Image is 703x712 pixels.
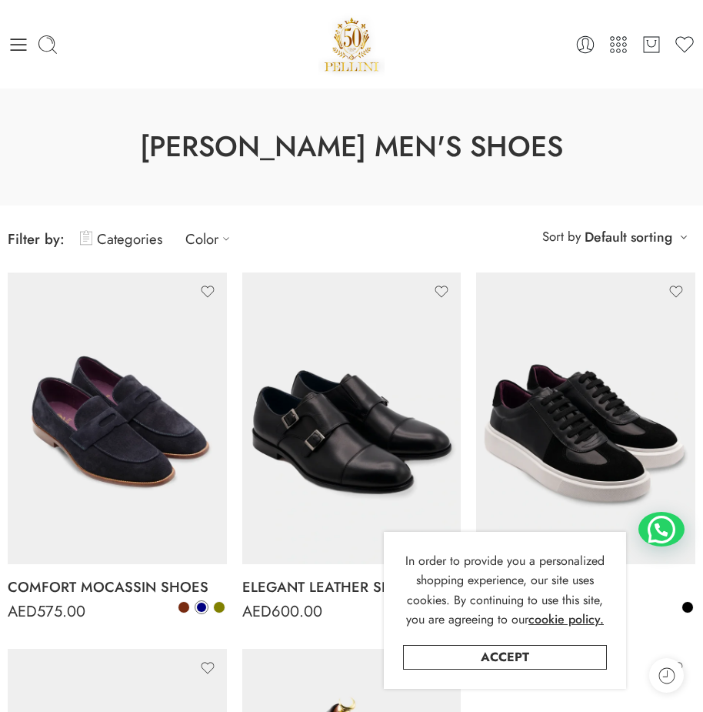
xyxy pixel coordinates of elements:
[585,226,672,248] a: Default sorting
[80,221,162,257] a: Categories
[242,572,461,603] a: ELEGANT LEATHER SHOES
[542,224,581,249] span: Sort by
[318,12,385,77] img: Pellini
[641,34,662,55] a: Cart
[8,572,227,603] a: COMFORT MOCASSIN SHOES
[681,600,695,614] a: Black
[195,600,208,614] a: Navy
[528,610,604,630] a: cookie policy.
[405,552,605,629] span: In order to provide you a personalized shopping experience, our site uses cookies. By continuing ...
[242,600,322,623] bdi: 600.00
[575,34,596,55] a: Login / Register
[403,645,607,670] a: Accept
[8,600,37,623] span: AED
[177,600,191,614] a: Brown
[38,127,665,167] h1: [PERSON_NAME] Men's Shoes
[8,229,65,249] span: Filter by:
[212,600,226,614] a: Olive
[318,12,385,77] a: Pellini -
[242,600,272,623] span: AED
[8,600,85,623] bdi: 575.00
[674,34,695,55] a: Wishlist
[185,221,238,257] a: Color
